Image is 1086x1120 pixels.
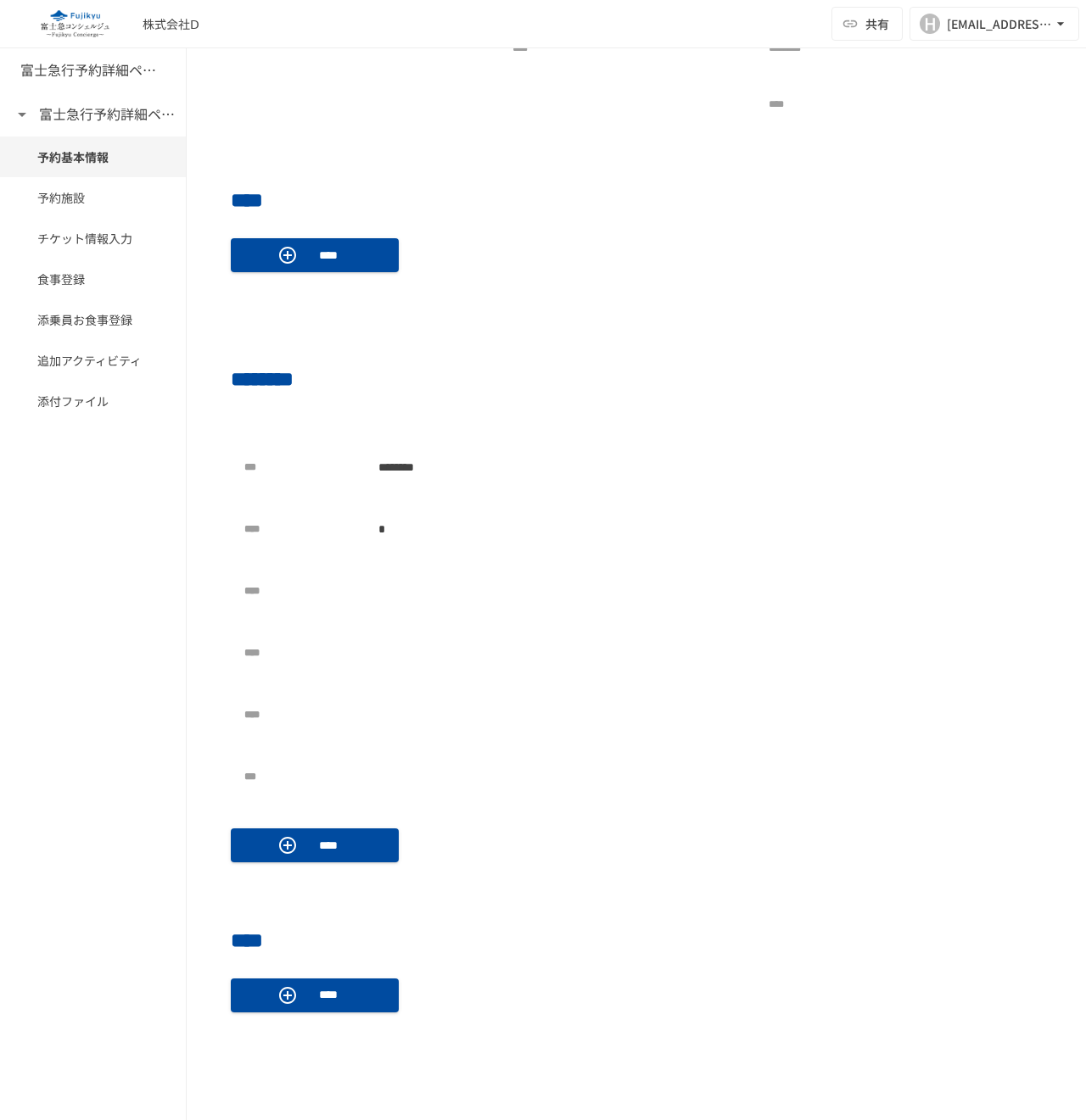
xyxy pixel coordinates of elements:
span: 添乗員お食事登録 [37,310,148,329]
div: H [920,14,940,34]
div: [EMAIL_ADDRESS][PERSON_NAME][DOMAIN_NAME] [947,14,1052,35]
span: 予約基本情報 [37,148,148,166]
button: H[EMAIL_ADDRESS][PERSON_NAME][DOMAIN_NAME] [910,7,1079,41]
span: 食事登録 [37,270,148,288]
button: 共有 [831,7,903,41]
img: eQeGXtYPV2fEKIA3pizDiVdzO5gJTl2ahLbsPaD2E4R [20,10,129,37]
h6: 富士急行予約詳細ページ [39,103,175,125]
span: 添付ファイル [37,392,148,410]
h6: 富士急行予約詳細ページ [20,59,156,81]
div: 株式会社Ⅾ [143,15,199,33]
span: 予約施設 [37,188,148,207]
span: チケット情報入力 [37,229,148,248]
span: 共有 [865,14,889,33]
span: 追加アクティビティ [37,351,148,370]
